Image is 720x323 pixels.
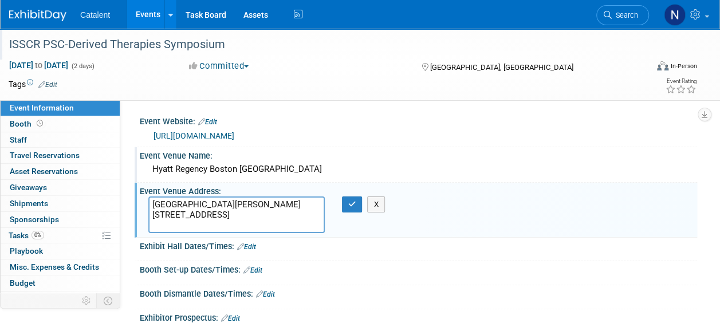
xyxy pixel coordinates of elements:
button: Committed [185,60,253,72]
span: Search [612,11,638,19]
span: Event Information [10,103,74,112]
img: Nicole Bullock [664,4,686,26]
a: Giveaways [1,180,120,195]
img: Format-Inperson.png [657,61,668,70]
span: Misc. Expenses & Credits [10,262,99,271]
div: Event Venue Name: [140,147,697,161]
a: Budget [1,275,120,291]
div: In-Person [670,62,697,70]
div: Event Rating [666,78,697,84]
a: Travel Reservations [1,148,120,163]
a: Shipments [1,196,120,211]
img: ExhibitDay [9,10,66,21]
span: [GEOGRAPHIC_DATA], [GEOGRAPHIC_DATA] [430,63,573,72]
td: Toggle Event Tabs [97,293,120,308]
a: Edit [237,243,256,251]
div: Event Venue Address: [140,183,697,197]
a: Misc. Expenses & Credits [1,259,120,275]
a: Edit [256,290,275,298]
div: Event Website: [140,113,697,128]
span: 0% [32,231,44,239]
span: Playbook [10,246,43,255]
span: Asset Reservations [10,167,78,176]
a: Sponsorships [1,212,120,227]
span: Sponsorships [10,215,59,224]
span: to [33,61,44,70]
a: Event Information [1,100,120,116]
a: Playbook [1,243,120,259]
span: Catalent [80,10,110,19]
div: Hyatt Regency Boston [GEOGRAPHIC_DATA] [148,160,688,178]
a: Booth [1,116,120,132]
span: Booth not reserved yet [34,119,45,128]
a: Search [596,5,649,25]
a: Tasks0% [1,228,120,243]
a: [URL][DOMAIN_NAME] [154,131,234,140]
div: Event Format [597,60,697,77]
div: Exhibit Hall Dates/Times: [140,238,697,253]
span: Budget [10,278,36,287]
a: Edit [221,314,240,322]
div: ISSCR PSC-Derived Therapies Symposium [5,34,638,55]
a: Staff [1,132,120,148]
button: X [367,196,385,212]
a: Edit [38,81,57,89]
td: Personalize Event Tab Strip [77,293,97,308]
div: Booth Dismantle Dates/Times: [140,285,697,300]
span: Booth [10,119,45,128]
span: Giveaways [10,183,47,192]
span: Staff [10,135,27,144]
a: Asset Reservations [1,164,120,179]
a: Edit [243,266,262,274]
span: Travel Reservations [10,151,80,160]
span: (2 days) [70,62,95,70]
div: Booth Set-up Dates/Times: [140,261,697,276]
span: Tasks [9,231,44,240]
a: Edit [198,118,217,126]
span: [DATE] [DATE] [9,60,69,70]
td: Tags [9,78,57,90]
span: Shipments [10,199,48,208]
